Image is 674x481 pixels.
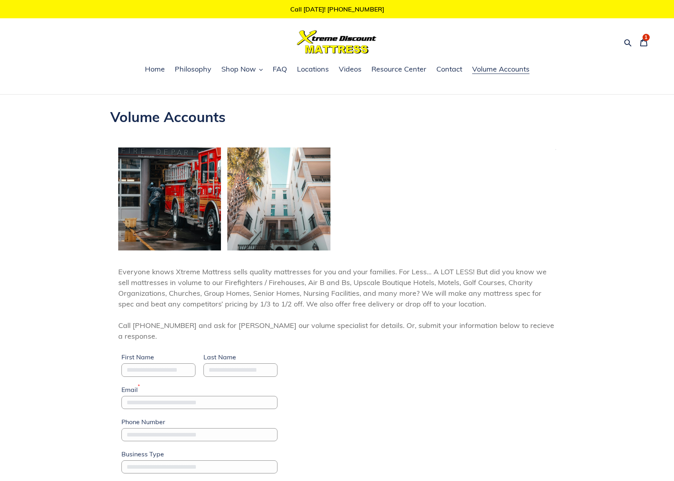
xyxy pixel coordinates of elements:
span: 1 [645,35,647,40]
label: Phone Number [121,417,165,427]
span: Resource Center [371,64,426,74]
span: Philosophy [175,64,211,74]
span: Contact [436,64,462,74]
a: FAQ [269,64,291,76]
a: Contact [432,64,466,76]
span: Videos [339,64,361,74]
a: Philosophy [171,64,215,76]
h1: Volume Accounts [110,109,564,125]
button: Shop Now [217,64,267,76]
span: Locations [297,64,329,74]
a: Videos [335,64,365,76]
a: Locations [293,64,333,76]
img: pexels-shkrabaanthony-5215017.jpg__PID:b7a6b52b-7da0-48eb-90b3-3ca23d04a5af [337,147,440,250]
img: pexels-vlada-karpovich-5790809.jpg__PID:90b33ca2-3d04-45af-af1e-68de5eb8fe8c [446,147,549,250]
span: Volume Accounts [472,64,529,74]
span: Everyone knows Xtreme Mattress sells quality mattresses for you and your families. For Less... A ... [118,267,554,341]
img: pexels-josh-hild-1270765-31542389.jpg__PID:5101c1e4-36a0-4bb3-81b9-13c7a41d8975 [118,147,221,250]
label: Email [121,385,140,394]
img: Xtreme Discount Mattress [297,30,377,54]
a: Resource Center [367,64,430,76]
a: 1 [635,33,652,51]
span: Shop Now [221,64,256,74]
span: Home [145,64,165,74]
a: Volume Accounts [468,64,533,76]
label: Business Type [121,449,164,459]
label: First Name [121,352,154,362]
span: FAQ [273,64,287,74]
img: pexels-zachtheshoota-1861153.jpg__PID:01b913c7-a41d-4975-90ed-30984390b68a [227,147,330,250]
label: Last Name [203,352,236,362]
a: Home [141,64,169,76]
